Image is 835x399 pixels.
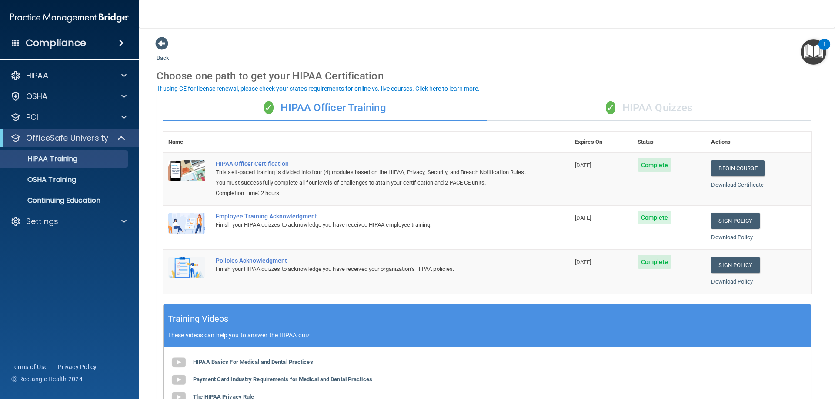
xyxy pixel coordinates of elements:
[157,44,169,61] a: Back
[711,278,753,285] a: Download Policy
[10,216,127,227] a: Settings
[26,91,48,102] p: OSHA
[606,101,615,114] span: ✓
[216,188,526,198] div: Completion Time: 2 hours
[570,132,632,153] th: Expires On
[216,160,526,167] a: HIPAA Officer Certification
[10,112,127,122] a: PCI
[575,214,591,221] span: [DATE]
[58,363,97,371] a: Privacy Policy
[193,376,372,383] b: Payment Card Industry Requirements for Medical and Dental Practices
[632,132,706,153] th: Status
[168,311,229,326] h5: Training Videos
[711,160,764,176] a: Begin Course
[711,234,753,241] a: Download Policy
[801,39,826,65] button: Open Resource Center, 1 new notification
[711,257,759,273] a: Sign Policy
[26,133,108,143] p: OfficeSafe University
[711,181,764,188] a: Download Certificate
[6,196,124,205] p: Continuing Education
[216,213,526,220] div: Employee Training Acknowledgment
[216,264,526,274] div: Finish your HIPAA quizzes to acknowledge you have received your organization’s HIPAA policies.
[11,363,47,371] a: Terms of Use
[575,162,591,168] span: [DATE]
[216,257,526,264] div: Policies Acknowledgment
[157,63,818,89] div: Choose one path to get your HIPAA Certification
[170,354,187,371] img: gray_youtube_icon.38fcd6cc.png
[11,375,83,383] span: Ⓒ Rectangle Health 2024
[216,220,526,230] div: Finish your HIPAA quizzes to acknowledge you have received HIPAA employee training.
[157,84,481,93] button: If using CE for license renewal, please check your state's requirements for online vs. live cours...
[163,95,487,121] div: HIPAA Officer Training
[264,101,274,114] span: ✓
[158,86,480,92] div: If using CE for license renewal, please check your state's requirements for online vs. live cours...
[10,9,129,26] img: PMB logo
[823,44,826,56] div: 1
[487,95,811,121] div: HIPAA Quizzes
[706,132,811,153] th: Actions
[216,167,526,188] div: This self-paced training is divided into four (4) modules based on the HIPAA, Privacy, Security, ...
[163,132,210,153] th: Name
[10,133,126,143] a: OfficeSafe University
[638,255,672,269] span: Complete
[26,70,48,81] p: HIPAA
[638,211,672,224] span: Complete
[10,91,127,102] a: OSHA
[170,371,187,389] img: gray_youtube_icon.38fcd6cc.png
[168,332,806,339] p: These videos can help you to answer the HIPAA quiz
[575,259,591,265] span: [DATE]
[26,37,86,49] h4: Compliance
[638,158,672,172] span: Complete
[26,112,38,122] p: PCI
[6,155,77,163] p: HIPAA Training
[26,216,58,227] p: Settings
[685,337,825,372] iframe: Drift Widget Chat Controller
[711,213,759,229] a: Sign Policy
[193,359,313,365] b: HIPAA Basics For Medical and Dental Practices
[10,70,127,81] a: HIPAA
[6,175,76,184] p: OSHA Training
